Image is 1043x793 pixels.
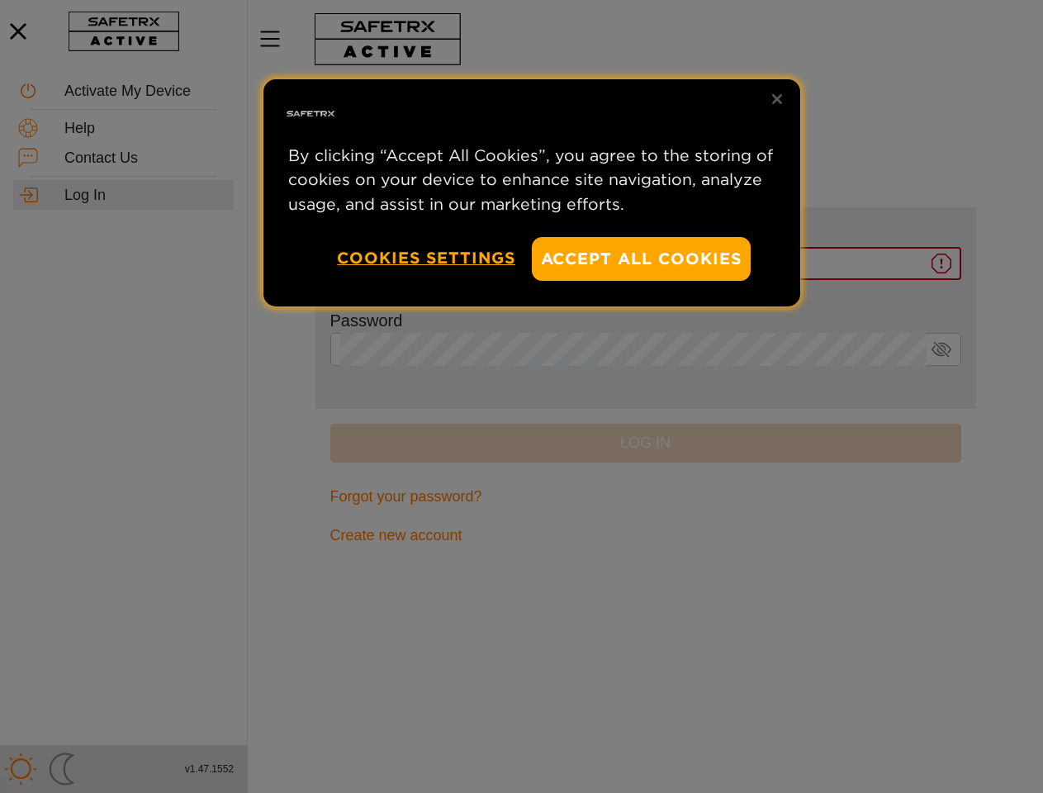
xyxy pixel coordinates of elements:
[263,79,800,306] div: Privacy
[284,88,337,140] img: Safe Tracks
[337,237,515,279] button: Cookies Settings
[759,81,795,117] button: Close
[532,237,751,281] button: Accept All Cookies
[288,144,775,216] p: By clicking “Accept All Cookies”, you agree to the storing of cookies on your device to enhance s...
